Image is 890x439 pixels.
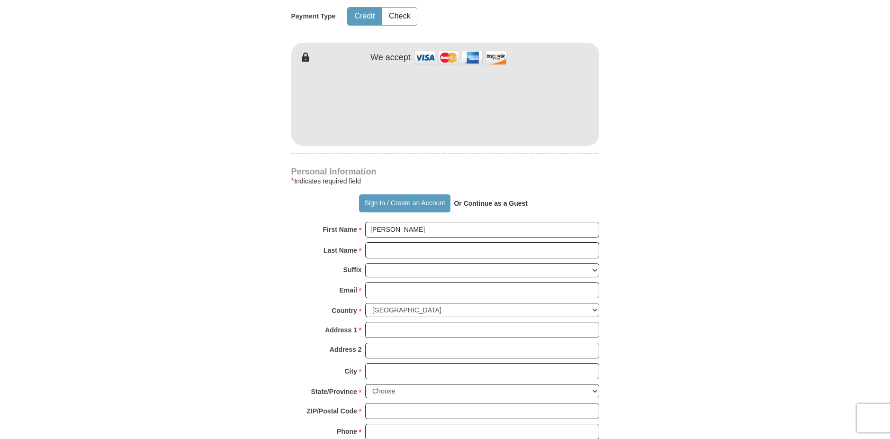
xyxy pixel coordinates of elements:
[337,425,357,438] strong: Phone
[291,12,336,20] h5: Payment Type
[344,365,357,378] strong: City
[348,8,381,25] button: Credit
[330,343,362,356] strong: Address 2
[340,284,357,297] strong: Email
[324,244,357,257] strong: Last Name
[323,223,357,236] strong: First Name
[291,168,599,175] h4: Personal Information
[311,385,357,398] strong: State/Province
[291,175,599,187] div: Indicates required field
[306,404,357,418] strong: ZIP/Postal Code
[382,8,417,25] button: Check
[332,304,357,317] strong: Country
[325,323,357,337] strong: Address 1
[343,263,362,276] strong: Suffix
[370,53,411,63] h4: We accept
[454,200,528,207] strong: Or Continue as a Guest
[413,47,508,68] img: credit cards accepted
[359,194,450,212] button: Sign In / Create an Account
